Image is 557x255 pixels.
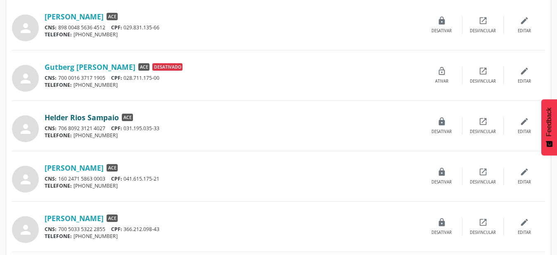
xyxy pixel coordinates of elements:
[111,175,122,182] span: CPF:
[545,107,553,136] span: Feedback
[45,31,421,38] div: [PHONE_NUMBER]
[479,67,488,76] i: open_in_new
[431,129,452,135] div: Desativar
[18,172,33,187] i: person
[470,28,496,34] div: Desvincular
[45,175,421,182] div: 160 2471 5863 0003 041.615.175-21
[541,99,557,155] button: Feedback - Mostrar pesquisa
[45,182,421,189] div: [PHONE_NUMBER]
[479,218,488,227] i: open_in_new
[435,79,448,84] div: Ativar
[111,125,122,132] span: CPF:
[479,167,488,176] i: open_in_new
[45,24,421,31] div: 898 0048 5636 4512 029.831.135-66
[45,163,104,172] a: [PERSON_NAME]
[45,62,135,71] a: Gutberg [PERSON_NAME]
[437,16,446,25] i: lock
[518,28,531,34] div: Editar
[520,167,529,176] i: edit
[18,21,33,36] i: person
[479,16,488,25] i: open_in_new
[152,63,183,71] span: Desativado
[45,175,57,182] span: CNS:
[45,31,72,38] span: TELEFONE:
[45,125,421,132] div: 706 8092 3121 4027 031.195.035-33
[520,16,529,25] i: edit
[431,179,452,185] div: Desativar
[107,164,118,172] span: ACE
[431,28,452,34] div: Desativar
[45,81,72,88] span: TELEFONE:
[111,24,122,31] span: CPF:
[18,122,33,136] i: person
[122,114,133,121] span: ACE
[45,12,104,21] a: [PERSON_NAME]
[470,179,496,185] div: Desvincular
[470,129,496,135] div: Desvincular
[437,167,446,176] i: lock
[431,230,452,236] div: Desativar
[520,218,529,227] i: edit
[479,117,488,126] i: open_in_new
[45,74,421,81] div: 700 0016 3717 1905 028.711.175-00
[45,132,72,139] span: TELEFONE:
[45,24,57,31] span: CNS:
[45,113,119,122] a: Helder Rios Sampaio
[111,74,122,81] span: CPF:
[518,79,531,84] div: Editar
[45,74,57,81] span: CNS:
[518,129,531,135] div: Editar
[45,132,421,139] div: [PHONE_NUMBER]
[111,226,122,233] span: CPF:
[470,79,496,84] div: Desvincular
[520,117,529,126] i: edit
[437,67,446,76] i: lock_open
[107,13,118,20] span: ACE
[45,214,104,223] a: [PERSON_NAME]
[18,71,33,86] i: person
[107,214,118,222] span: ACE
[45,233,421,240] div: [PHONE_NUMBER]
[45,226,421,233] div: 700 5033 5322 2855 366.212.098-43
[470,230,496,236] div: Desvincular
[45,125,57,132] span: CNS:
[520,67,529,76] i: edit
[45,182,72,189] span: TELEFONE:
[437,218,446,227] i: lock
[518,179,531,185] div: Editar
[45,233,72,240] span: TELEFONE:
[138,63,149,71] span: ACE
[437,117,446,126] i: lock
[18,222,33,237] i: person
[45,81,421,88] div: [PHONE_NUMBER]
[45,226,57,233] span: CNS:
[518,230,531,236] div: Editar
